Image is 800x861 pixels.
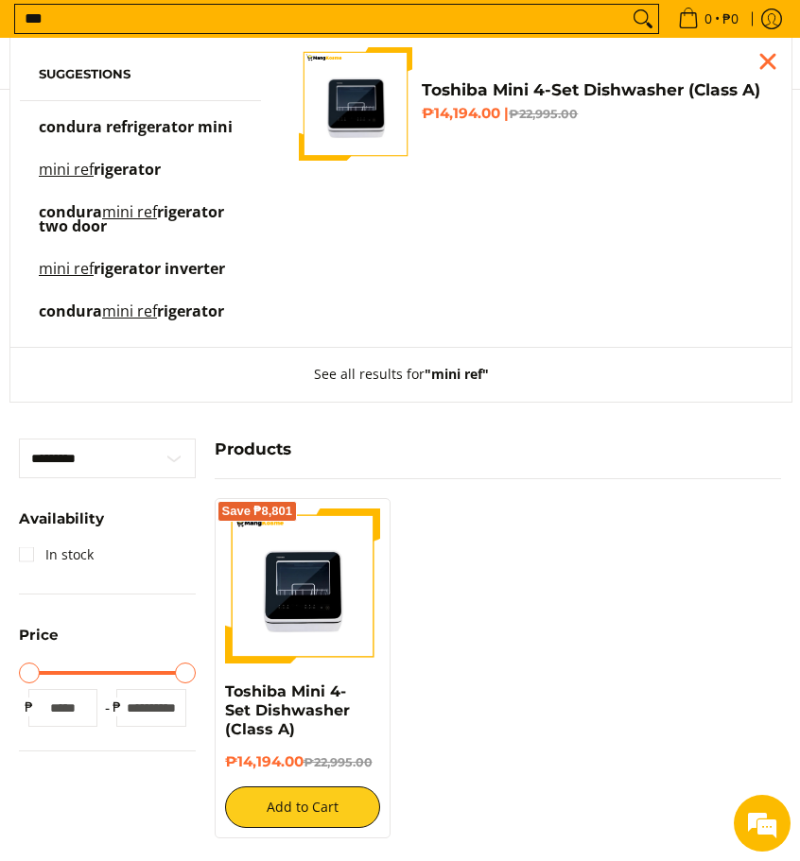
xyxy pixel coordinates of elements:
[39,163,242,196] a: mini refrigerator
[39,301,102,321] span: condura
[39,163,161,196] p: mini refrigerator
[299,47,412,161] img: Toshiba Mini 4-Set Dishwasher (Class A)
[422,105,763,124] h6: ₱14,194.00 |
[754,47,782,76] div: Close pop up
[425,365,489,383] strong: "mini ref"
[39,201,224,236] span: rigerator two door
[509,107,578,121] del: ₱22,995.00
[19,511,104,525] span: Availability
[299,47,763,161] a: Toshiba Mini 4-Set Dishwasher (Class A) Toshiba Mini 4-Set Dishwasher (Class A) ₱14,194.00 |₱22,9...
[39,262,242,295] a: mini refrigerator inverter
[19,628,59,642] span: Price
[304,755,373,769] del: ₱22,995.00
[19,511,104,540] summary: Open
[225,786,380,828] button: Add to Cart
[39,201,102,222] span: condura
[39,304,242,337] a: condura mini refrigerator
[107,697,126,716] span: ₱
[39,304,224,337] p: condura mini refrigerator
[39,116,233,137] span: condura refrigerator mini
[157,301,224,321] span: rigerator
[39,120,242,153] a: condura refrigerator mini
[19,628,59,656] summary: Open
[94,159,161,180] span: rigerator
[702,12,715,26] span: 0
[628,5,658,33] button: Search
[222,506,293,517] span: Save ₱8,801
[39,262,225,295] p: mini refrigerator inverter
[39,66,242,81] h6: Suggestions
[422,79,763,99] h4: Toshiba Mini 4-Set Dishwasher (Class A)
[672,9,744,29] span: •
[225,682,350,738] a: Toshiba Mini 4-Set Dishwasher (Class A)
[295,348,508,401] button: See all results for"mini ref"
[225,508,380,663] img: Toshiba Mini 4-Set Dishwasher (Class A)
[39,159,94,180] mark: mini ref
[102,201,157,222] mark: mini ref
[19,540,94,570] a: In stock
[720,12,741,26] span: ₱0
[215,439,782,458] h4: Products
[225,753,380,772] h6: ₱14,194.00
[39,258,94,279] mark: mini ref
[39,205,242,252] a: condura mini refrigerator two door
[94,258,225,279] span: rigerator inverter
[19,697,38,716] span: ₱
[102,301,157,321] mark: mini ref
[39,120,233,153] p: condura refrigerator mini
